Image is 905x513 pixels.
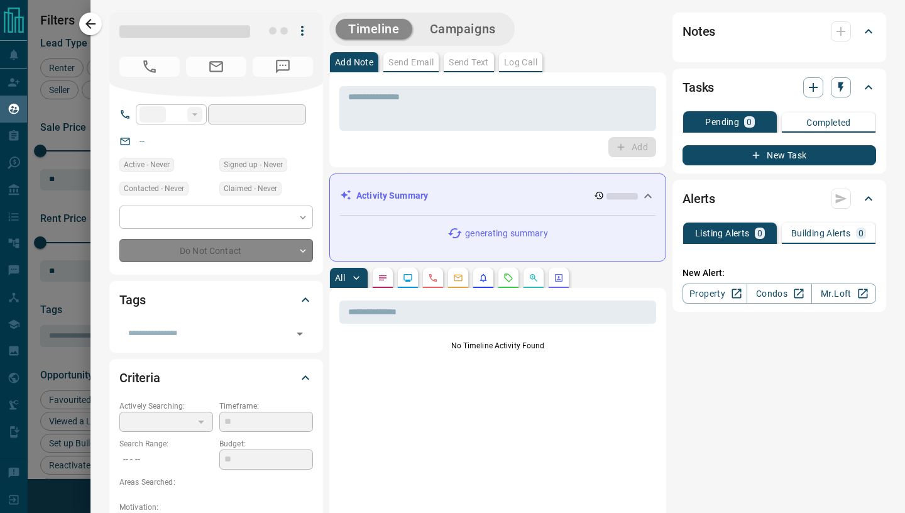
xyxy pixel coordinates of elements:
span: No Email [186,57,246,77]
p: New Alert: [683,267,876,280]
p: Areas Searched: [119,477,313,488]
p: 0 [747,118,752,126]
div: Alerts [683,184,876,214]
svg: Calls [428,273,438,283]
p: No Timeline Activity Found [339,340,656,351]
p: Activity Summary [356,189,428,202]
p: Pending [705,118,739,126]
h2: Alerts [683,189,715,209]
p: All [335,273,345,282]
button: Open [291,325,309,343]
h2: Tasks [683,77,714,97]
span: No Number [119,57,180,77]
p: 0 [858,229,864,238]
a: Property [683,284,747,304]
div: Notes [683,16,876,47]
a: Mr.Loft [811,284,876,304]
p: Actively Searching: [119,400,213,412]
p: generating summary [465,227,547,240]
p: Motivation: [119,502,313,513]
svg: Lead Browsing Activity [403,273,413,283]
span: Claimed - Never [224,182,277,195]
span: Signed up - Never [224,158,283,171]
p: 0 [757,229,762,238]
h2: Tags [119,290,145,310]
div: Tasks [683,72,876,102]
button: New Task [683,145,876,165]
button: Campaigns [417,19,508,40]
p: Search Range: [119,438,213,450]
svg: Requests [503,273,513,283]
p: Building Alerts [791,229,851,238]
div: Criteria [119,363,313,393]
svg: Emails [453,273,463,283]
p: Add Note [335,58,373,67]
p: -- - -- [119,450,213,470]
svg: Notes [378,273,388,283]
p: Completed [806,118,851,127]
span: No Number [253,57,313,77]
h2: Criteria [119,368,160,388]
svg: Agent Actions [554,273,564,283]
svg: Opportunities [529,273,539,283]
span: Contacted - Never [124,182,184,195]
a: -- [140,136,145,146]
div: Tags [119,285,313,315]
div: Activity Summary [340,184,655,207]
a: Condos [747,284,811,304]
p: Budget: [219,438,313,450]
p: Timeframe: [219,400,313,412]
h2: Notes [683,21,715,41]
div: Do Not Contact [119,239,313,262]
svg: Listing Alerts [478,273,488,283]
span: Active - Never [124,158,170,171]
p: Listing Alerts [695,229,750,238]
button: Timeline [336,19,412,40]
